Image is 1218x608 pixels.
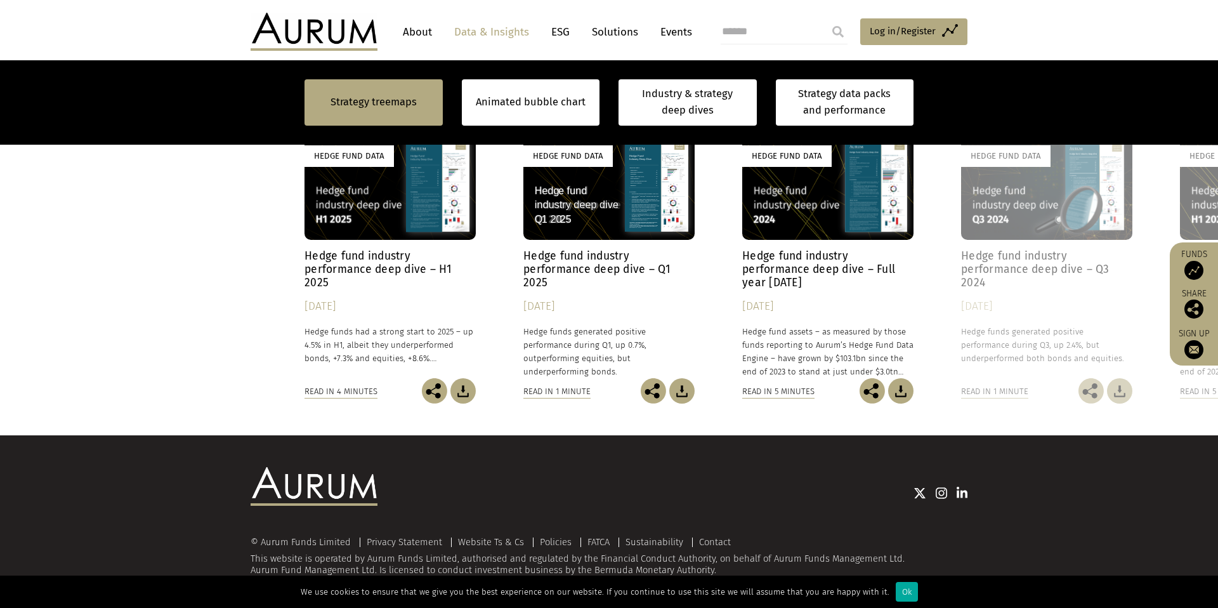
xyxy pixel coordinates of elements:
[1184,261,1203,280] img: Access Funds
[654,20,692,44] a: Events
[699,536,731,548] a: Contact
[448,20,535,44] a: Data & Insights
[1184,340,1203,359] img: Sign up to our newsletter
[523,325,695,379] p: Hedge funds generated positive performance during Q1, up 0.7%, outperforming equities, but underp...
[896,582,918,602] div: Ok
[860,378,885,404] img: Share this post
[304,298,476,315] div: [DATE]
[870,23,936,39] span: Log in/Register
[742,133,913,378] a: Hedge Fund Data Hedge fund industry performance deep dive – Full year [DATE] [DATE] Hedge fund as...
[587,536,610,548] a: FATCA
[476,94,586,110] a: Animated bubble chart
[825,19,851,44] input: Submit
[304,385,377,399] div: Read in 4 minutes
[251,538,357,547] div: © Aurum Funds Limited
[1176,289,1212,319] div: Share
[860,18,967,45] a: Log in/Register
[304,145,394,166] div: Hedge Fund Data
[251,13,377,51] img: Aurum
[1078,378,1104,404] img: Share this post
[936,487,947,499] img: Instagram icon
[367,536,442,548] a: Privacy Statement
[961,249,1132,289] h4: Hedge fund industry performance deep dive – Q3 2024
[304,249,476,289] h4: Hedge fund industry performance deep dive – H1 2025
[957,487,968,499] img: Linkedin icon
[450,378,476,404] img: Download Article
[913,487,926,499] img: Twitter icon
[523,133,695,378] a: Hedge Fund Data Hedge fund industry performance deep dive – Q1 2025 [DATE] Hedge funds generated ...
[742,385,815,399] div: Read in 5 minutes
[396,20,438,44] a: About
[742,298,913,315] div: [DATE]
[961,145,1051,166] div: Hedge Fund Data
[304,133,476,378] a: Hedge Fund Data Hedge fund industry performance deep dive – H1 2025 [DATE] Hedge funds had a stro...
[641,378,666,404] img: Share this post
[961,325,1132,365] p: Hedge funds generated positive performance during Q3, up 2.4%, but underperformed both bonds and ...
[1176,249,1212,280] a: Funds
[619,79,757,126] a: Industry & strategy deep dives
[742,325,913,379] p: Hedge fund assets – as measured by those funds reporting to Aurum’s Hedge Fund Data Engine – have...
[888,378,913,404] img: Download Article
[523,385,591,399] div: Read in 1 minute
[422,378,447,404] img: Share this post
[545,20,576,44] a: ESG
[1107,378,1132,404] img: Download Article
[304,325,476,365] p: Hedge funds had a strong start to 2025 – up 4.5% in H1, albeit they underperformed bonds, +7.3% a...
[1176,328,1212,359] a: Sign up
[251,467,377,505] img: Aurum Logo
[458,536,524,548] a: Website Ts & Cs
[331,94,417,110] a: Strategy treemaps
[1184,300,1203,319] img: Share this post
[961,298,1132,315] div: [DATE]
[523,249,695,289] h4: Hedge fund industry performance deep dive – Q1 2025
[251,538,967,576] div: This website is operated by Aurum Funds Limited, authorised and regulated by the Financial Conduc...
[742,145,832,166] div: Hedge Fund Data
[540,536,572,548] a: Policies
[961,385,1028,399] div: Read in 1 minute
[625,536,683,548] a: Sustainability
[523,145,613,166] div: Hedge Fund Data
[669,378,695,404] img: Download Article
[523,298,695,315] div: [DATE]
[586,20,645,44] a: Solutions
[742,249,913,289] h4: Hedge fund industry performance deep dive – Full year [DATE]
[776,79,914,126] a: Strategy data packs and performance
